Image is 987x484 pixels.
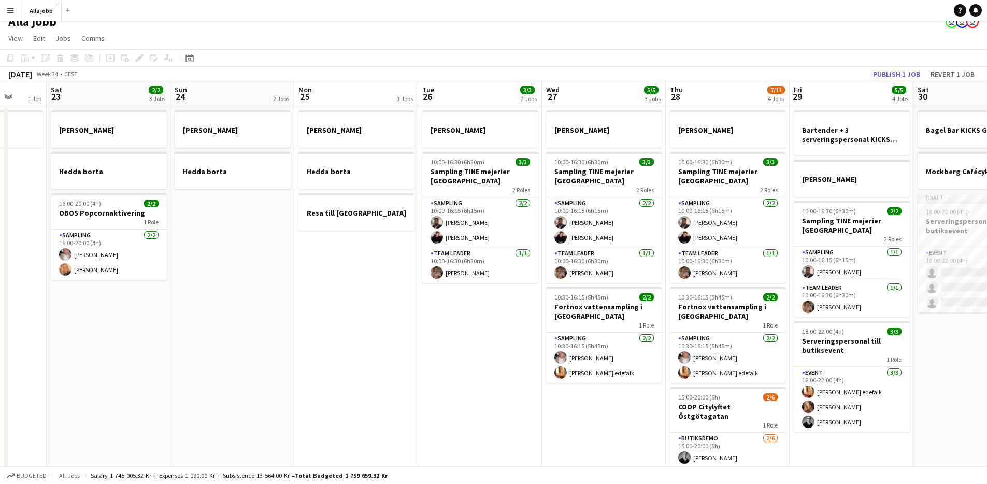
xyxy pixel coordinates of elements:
span: 18:00-22:00 (4h) [926,208,968,216]
app-job-card: [PERSON_NAME] [794,160,910,197]
app-job-card: 18:00-22:00 (4h)3/3Serveringspersonal till butiksevent1 RoleEvent3/318:00-22:00 (4h)[PERSON_NAME]... [794,321,910,432]
span: Fri [794,85,802,94]
app-job-card: [PERSON_NAME] [298,110,414,148]
app-job-card: [PERSON_NAME] [422,110,538,148]
span: 5/5 [644,86,659,94]
span: 2/2 [887,207,902,215]
h3: OBOS Popcornaktivering [51,208,167,218]
span: 1 Role [144,218,159,226]
div: 10:00-16:30 (6h30m)3/3Sampling TINE mejerier [GEOGRAPHIC_DATA]2 RolesSampling2/210:00-16:15 (6h15... [546,152,662,283]
span: Comms [81,34,105,43]
div: 10:00-16:30 (6h30m)2/2Sampling TINE mejerier [GEOGRAPHIC_DATA]2 RolesSampling1/110:00-16:15 (6h15... [794,201,910,317]
a: Comms [77,32,109,45]
app-job-card: [PERSON_NAME] [175,110,291,148]
app-job-card: Hedda borta [298,152,414,189]
span: 15:00-20:00 (5h) [678,393,720,401]
span: 3/3 [763,158,778,166]
button: Publish 1 job [869,67,924,81]
app-job-card: 10:00-16:30 (6h30m)3/3Sampling TINE mejerier [GEOGRAPHIC_DATA]2 RolesSampling2/210:00-16:15 (6h15... [422,152,538,283]
span: 2 Roles [760,186,778,194]
span: 2 Roles [884,235,902,243]
span: 10:00-16:30 (6h30m) [802,207,856,215]
span: 2/2 [763,293,778,301]
div: 2 Jobs [521,95,537,103]
div: CEST [64,70,78,78]
span: 10:30-16:15 (5h45m) [678,293,732,301]
span: View [8,34,23,43]
span: Edit [33,34,45,43]
app-job-card: 16:00-20:00 (4h)2/2OBOS Popcornaktivering1 RoleSampling2/216:00-20:00 (4h)[PERSON_NAME][PERSON_NAME] [51,193,167,280]
span: 29 [792,91,802,103]
span: 24 [173,91,187,103]
app-job-card: 10:00-16:30 (6h30m)3/3Sampling TINE mejerier [GEOGRAPHIC_DATA]2 RolesSampling2/210:00-16:15 (6h15... [670,152,786,283]
span: 10:00-16:30 (6h30m) [678,158,732,166]
h3: [PERSON_NAME] [175,125,291,135]
app-card-role: Team Leader1/110:00-16:30 (6h30m)[PERSON_NAME] [670,248,786,283]
a: View [4,32,27,45]
app-job-card: Resa till [GEOGRAPHIC_DATA] [298,193,414,231]
h3: Sampling TINE mejerier [GEOGRAPHIC_DATA] [670,167,786,186]
h3: Sampling TINE mejerier [GEOGRAPHIC_DATA] [546,167,662,186]
span: Thu [670,85,683,94]
div: 10:30-16:15 (5h45m)2/2Fortnox vattensampling i [GEOGRAPHIC_DATA]1 RoleSampling2/210:30-16:15 (5h4... [670,287,786,383]
h3: [PERSON_NAME] [794,175,910,184]
span: Wed [546,85,560,94]
app-user-avatar: Stina Dahl [946,16,958,28]
span: 5/5 [892,86,906,94]
h1: Alla jobb [8,14,56,30]
h3: [PERSON_NAME] [51,125,167,135]
app-card-role: Sampling2/216:00-20:00 (4h)[PERSON_NAME][PERSON_NAME] [51,230,167,280]
app-card-role: Sampling2/210:00-16:15 (6h15m)[PERSON_NAME][PERSON_NAME] [546,197,662,248]
span: Budgeted [17,472,47,479]
span: 1 Role [763,321,778,329]
div: Hedda borta [51,152,167,189]
app-card-role: Event3/318:00-22:00 (4h)[PERSON_NAME] edefalk[PERSON_NAME][PERSON_NAME] [794,367,910,432]
h3: Sampling TINE mejerier [GEOGRAPHIC_DATA] [794,216,910,235]
span: 1 Role [886,355,902,363]
span: Mon [298,85,312,94]
span: 1 Role [639,321,654,329]
span: 30 [916,91,929,103]
app-job-card: [PERSON_NAME] [670,110,786,148]
div: 1 Job [28,95,41,103]
app-card-role: Sampling2/210:30-16:15 (5h45m)[PERSON_NAME][PERSON_NAME] edefalk [546,333,662,383]
div: [DATE] [8,69,32,79]
app-card-role: Sampling2/210:00-16:15 (6h15m)[PERSON_NAME][PERSON_NAME] [670,197,786,248]
span: 2 Roles [512,186,530,194]
h3: Fortnox vattensampling i [GEOGRAPHIC_DATA] [546,302,662,321]
h3: Hedda borta [51,167,167,176]
span: 3/3 [516,158,530,166]
div: 10:30-16:15 (5h45m)2/2Fortnox vattensampling i [GEOGRAPHIC_DATA]1 RoleSampling2/210:30-16:15 (5h4... [546,287,662,383]
div: 4 Jobs [768,95,784,103]
app-card-role: Sampling2/210:30-16:15 (5h45m)[PERSON_NAME][PERSON_NAME] edefalk [670,333,786,383]
app-user-avatar: Emil Hasselberg [956,16,968,28]
span: 25 [297,91,312,103]
div: 3 Jobs [645,95,661,103]
span: Week 34 [34,70,60,78]
div: 2 Jobs [273,95,289,103]
span: 3/3 [520,86,535,94]
app-card-role: Team Leader1/110:00-16:30 (6h30m)[PERSON_NAME] [794,282,910,317]
a: Edit [29,32,49,45]
div: 3 Jobs [397,95,413,103]
app-job-card: [PERSON_NAME] [546,110,662,148]
h3: Fortnox vattensampling i [GEOGRAPHIC_DATA] [670,302,786,321]
app-job-card: Bartender + 3 serveringspersonal KICKS Globen [794,110,910,155]
a: Jobs [51,32,75,45]
span: Tue [422,85,434,94]
h3: Sampling TINE mejerier [GEOGRAPHIC_DATA] [422,167,538,186]
span: Jobs [55,34,71,43]
span: Sat [918,85,929,94]
span: 10:30-16:15 (5h45m) [554,293,608,301]
span: 2 Roles [636,186,654,194]
h3: [PERSON_NAME] [670,125,786,135]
